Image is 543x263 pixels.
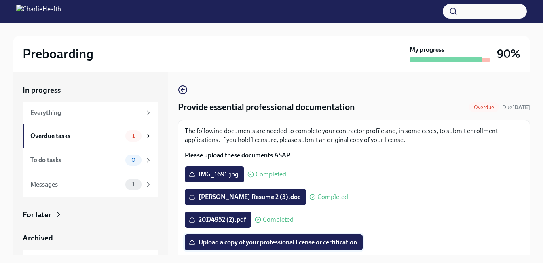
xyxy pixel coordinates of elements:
[23,124,158,148] a: Overdue tasks1
[497,47,520,61] h3: 90%
[23,85,158,95] a: In progress
[185,212,251,228] label: 20174952 (2).pdf
[190,193,300,201] span: [PERSON_NAME] Resume 2 (3).doc
[502,104,530,111] span: Due
[30,108,142,117] div: Everything
[23,210,158,220] a: For later
[190,216,246,224] span: 20174952 (2).pdf
[185,189,306,205] label: [PERSON_NAME] Resume 2 (3).doc
[127,181,139,187] span: 1
[190,170,239,178] span: IMG_1691.jpg
[127,157,140,163] span: 0
[502,104,530,111] span: October 6th, 2025 08:00
[23,233,158,243] a: Archived
[23,102,158,124] a: Everything
[263,216,294,223] span: Completed
[185,166,244,182] label: IMG_1691.jpg
[30,156,122,165] div: To do tasks
[23,210,51,220] div: For later
[127,133,139,139] span: 1
[185,234,363,250] label: Upload a copy of your professional license or certification
[16,5,61,18] img: CharlieHealth
[23,148,158,172] a: To do tasks0
[469,104,499,110] span: Overdue
[30,180,122,189] div: Messages
[190,238,357,246] span: Upload a copy of your professional license or certification
[23,46,93,62] h2: Preboarding
[512,104,530,111] strong: [DATE]
[256,171,286,178] span: Completed
[185,127,523,144] p: The following documents are needed to complete your contractor profile and, in some cases, to sub...
[30,131,122,140] div: Overdue tasks
[185,151,290,159] strong: Please upload these documents ASAP
[317,194,348,200] span: Completed
[178,101,355,113] h4: Provide essential professional documentation
[410,45,444,54] strong: My progress
[23,172,158,197] a: Messages1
